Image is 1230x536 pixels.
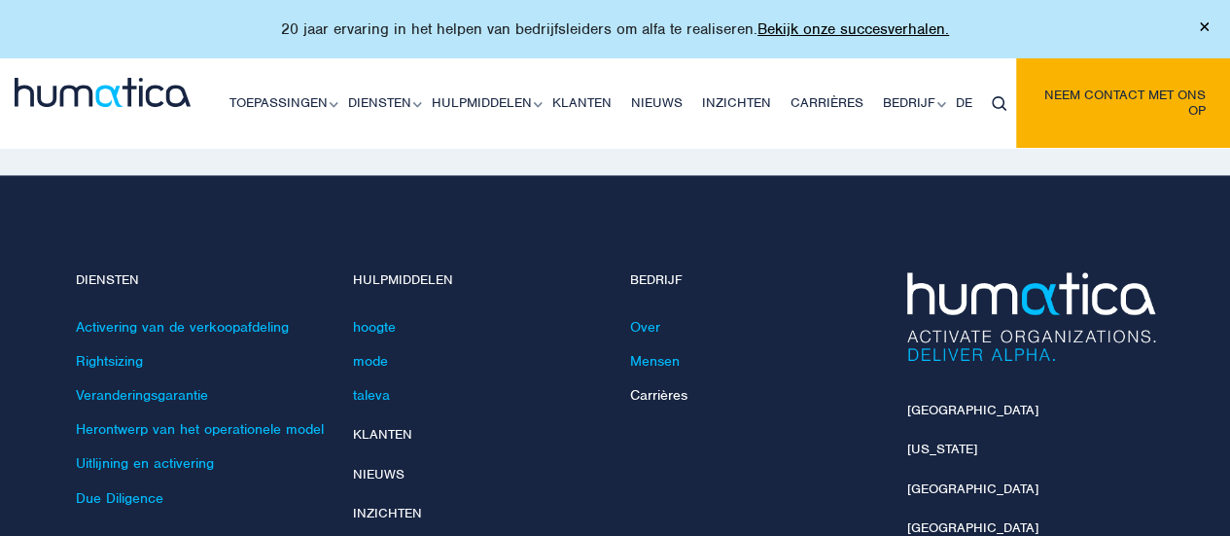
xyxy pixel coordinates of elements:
[353,318,396,336] a: hoogte
[630,318,660,336] a: Over
[791,94,863,111] font: Carrières
[956,94,972,111] font: DE
[907,518,1038,535] a: [GEOGRAPHIC_DATA]
[1044,87,1206,119] font: Neem contact met ons op
[873,66,946,140] a: Bedrijf
[757,19,949,39] a: Bekijk onze succesverhalen.
[630,352,680,370] a: Mensen
[76,352,143,370] a: Rightsizing
[76,420,324,438] a: Herontwerp van het operationele model
[220,66,338,140] a: Toepassingen
[76,318,289,336] a: Activering van de verkoopafdeling
[621,66,692,140] a: Nieuws
[353,504,422,520] a: Inzichten
[543,66,621,140] a: Klanten
[338,66,422,140] a: Diensten
[229,94,328,111] font: Toepassingen
[883,94,935,111] font: Bedrijf
[630,386,687,404] a: Carrières
[353,271,453,288] font: Hulpmiddelen
[907,402,1038,418] a: [GEOGRAPHIC_DATA]
[1016,58,1230,148] a: Neem contact met ons op
[692,66,781,140] a: Inzichten
[702,94,771,111] font: Inzichten
[76,454,214,472] a: Uitlijning en activering
[353,426,412,443] a: Klanten
[630,271,683,288] font: Bedrijf
[15,78,191,107] img: logo
[946,66,982,140] a: DE
[353,465,404,482] a: Nieuws
[76,488,163,506] a: Due Diligence
[422,66,543,140] a: Hulpmiddelen
[353,386,390,404] a: taleva
[552,94,612,111] font: Klanten
[907,480,1038,496] a: [GEOGRAPHIC_DATA]
[432,94,532,111] font: Hulpmiddelen
[992,96,1006,111] img: zoekpictogram
[907,441,977,457] a: [US_STATE]
[353,352,388,370] a: mode
[281,19,757,39] font: 20 jaar ervaring in het helpen van bedrijfsleiders om alfa te realiseren.
[348,94,411,111] font: Diensten
[631,94,683,111] font: Nieuws
[76,386,208,404] a: Veranderingsgarantie
[781,66,873,140] a: Carrières
[76,271,139,288] font: Diensten
[907,272,1155,360] img: Humatica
